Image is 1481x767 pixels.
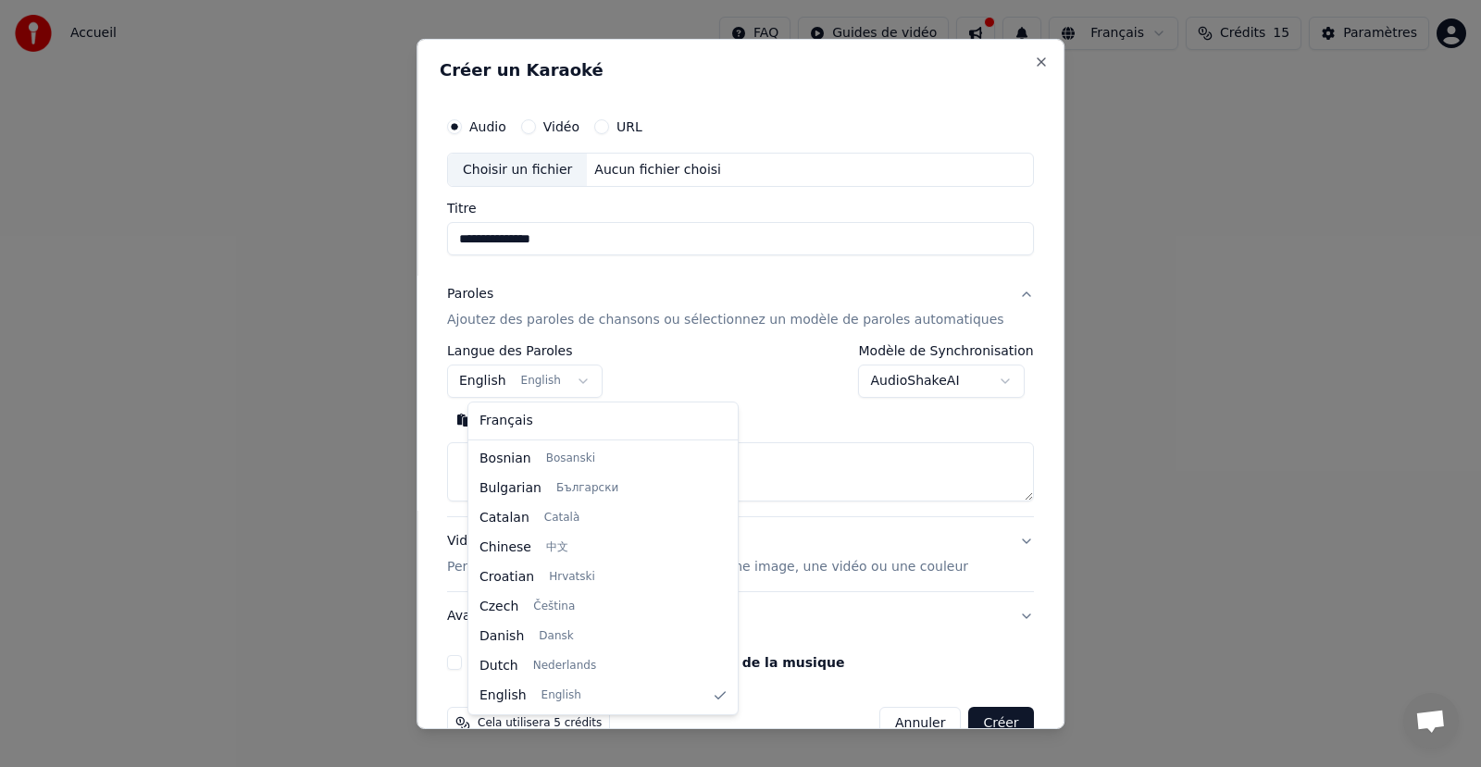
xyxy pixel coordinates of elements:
[541,688,581,703] span: English
[544,511,579,526] span: Català
[549,570,595,585] span: Hrvatski
[546,540,568,555] span: 中文
[479,479,541,498] span: Bulgarian
[533,659,596,674] span: Nederlands
[479,598,518,616] span: Czech
[546,452,595,466] span: Bosanski
[479,657,518,675] span: Dutch
[533,600,575,614] span: Čeština
[479,627,524,646] span: Danish
[479,568,534,587] span: Croatian
[479,538,531,557] span: Chinese
[479,450,531,468] span: Bosnian
[479,687,527,705] span: English
[556,481,618,496] span: Български
[479,412,533,430] span: Français
[539,629,573,644] span: Dansk
[479,509,529,527] span: Catalan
